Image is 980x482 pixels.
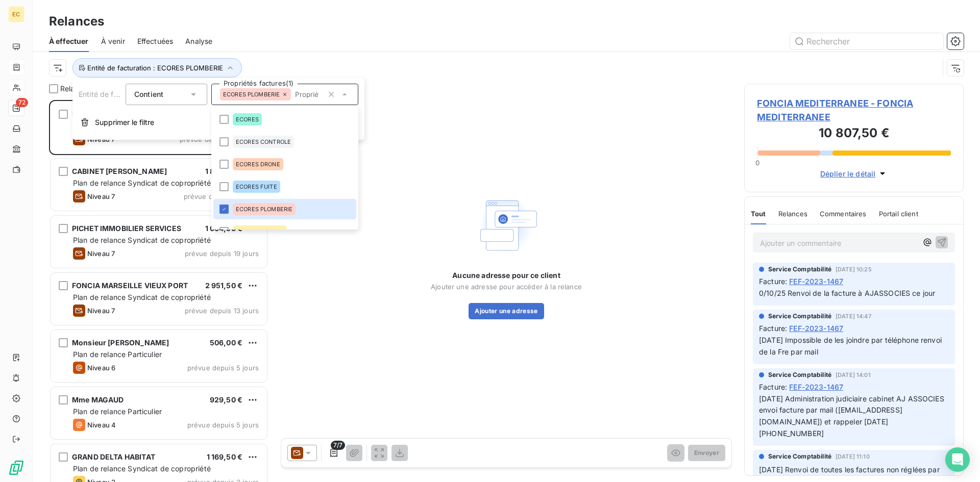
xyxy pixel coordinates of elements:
[187,421,259,429] span: prévue depuis 5 jours
[789,323,843,334] span: FEF-2023-1467
[768,265,831,274] span: Service Comptabilité
[469,303,544,319] button: Ajouter une adresse
[210,338,242,347] span: 506,00 €
[73,464,211,473] span: Plan de relance Syndicat de copropriété
[8,460,24,476] img: Logo LeanPay
[185,249,259,258] span: prévue depuis 19 jours
[205,224,243,233] span: 1 004,50 €
[236,229,283,235] span: ECORES RESEAU
[95,117,154,128] span: Supprimer le filtre
[945,447,970,472] div: Open Intercom Messenger
[836,313,871,319] span: [DATE] 14:47
[101,36,125,46] span: À venir
[768,452,831,461] span: Service Comptabilité
[236,116,259,122] span: ECORES
[134,90,163,98] span: Contient
[49,100,268,482] div: grid
[79,90,148,98] span: Entité de facturation
[474,193,539,258] img: Empty state
[72,167,167,175] span: CABINET [PERSON_NAME]
[452,270,560,281] span: Aucune adresse pour ce client
[820,210,867,218] span: Commentaires
[236,139,291,145] span: ECORES CONTROLE
[223,91,280,97] span: ECORES PLOMBERIE
[291,90,323,99] input: Propriétés factures
[757,96,951,124] span: FONCIA MEDITERRANEE - FONCIA MEDITERRANEE
[60,84,91,94] span: Relances
[49,12,104,31] h3: Relances
[184,192,259,200] span: prévue depuis 27 jours
[820,168,876,179] span: Déplier le détail
[87,421,116,429] span: Niveau 4
[757,124,951,144] h3: 10 807,50 €
[73,236,211,244] span: Plan de relance Syndicat de copropriété
[87,192,115,200] span: Niveau 7
[205,167,243,175] span: 1 806,00 €
[49,36,89,46] span: À effectuer
[72,338,169,347] span: Monsieur [PERSON_NAME]
[331,441,345,450] span: 7/7
[73,293,211,301] span: Plan de relance Syndicat de copropriété
[759,289,935,297] span: 0/10/25 Renvoi de la facture à AJASSOCIES ce jour
[72,395,124,404] span: Mme MAGAUD
[72,281,188,290] span: FONCIA MARSEILLE VIEUX PORT
[836,372,871,378] span: [DATE] 14:01
[879,210,918,218] span: Portail client
[768,312,831,321] span: Service Comptabilité
[759,276,787,287] span: Facture :
[210,395,242,404] span: 929,50 €
[73,350,162,359] span: Plan de relance Particulier
[87,249,115,258] span: Niveau 7
[207,452,243,461] span: 1 169,50 €
[72,224,181,233] span: PICHET IMMOBILIER SERVICES
[187,364,259,372] span: prévue depuis 5 jours
[72,58,242,78] button: Entité de facturation : ECORES PLOMBERIE
[759,394,946,438] span: [DATE] Administration judiciaire cabinet AJ ASSOCIES envoi facture par mail ([EMAIL_ADDRESS][DOMA...
[73,407,162,416] span: Plan de relance Particulier
[185,307,259,315] span: prévue depuis 13 jours
[16,98,28,107] span: 72
[789,276,843,287] span: FEF-2023-1467
[755,159,759,167] span: 0
[87,364,115,372] span: Niveau 6
[817,168,891,180] button: Déplier le détail
[789,382,843,392] span: FEF-2023-1467
[205,281,243,290] span: 2 951,50 €
[759,323,787,334] span: Facture :
[790,33,943,49] input: Rechercher
[236,206,292,212] span: ECORES PLOMBERIE
[72,111,364,134] button: Supprimer le filtre
[759,336,944,356] span: [DATE] Impossible de les joindre par téléphone renvoi de la Fre par mail
[73,179,211,187] span: Plan de relance Syndicat de copropriété
[431,283,582,291] span: Ajouter une adresse pour accéder à la relance
[87,307,115,315] span: Niveau 7
[236,161,280,167] span: ECORES DRONE
[87,64,223,72] span: Entité de facturation : ECORES PLOMBERIE
[137,36,174,46] span: Effectuées
[236,184,277,190] span: ECORES FUITE
[836,266,872,272] span: [DATE] 10:25
[688,445,725,461] button: Envoyer
[768,370,831,379] span: Service Comptabilité
[72,452,155,461] span: GRAND DELTA HABITAT
[836,453,870,460] span: [DATE] 11:10
[72,110,159,118] span: FONCIA MEDITERRANEE
[778,210,807,218] span: Relances
[759,382,787,392] span: Facture :
[8,6,24,22] div: EC
[751,210,766,218] span: Tout
[185,36,212,46] span: Analyse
